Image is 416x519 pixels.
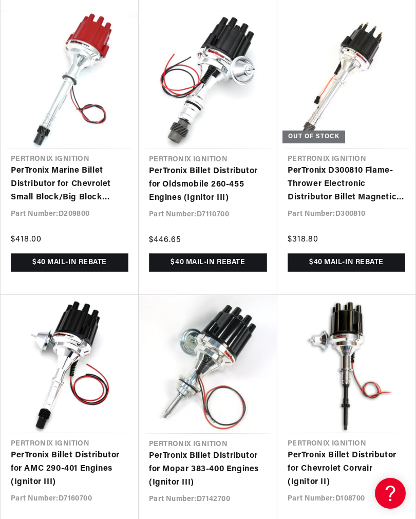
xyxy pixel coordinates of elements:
[149,450,267,489] a: PerTronix Billet Distributor for Mopar 383-400 Engines (Ignitor III)
[11,449,128,489] a: PerTronix Billet Distributor for AMC 290-401 Engines (Ignitor III)
[288,164,405,204] a: PerTronix D300810 Flame-Thrower Electronic Distributor Billet Magnetic Trigger Chevrolet Small Bl...
[288,449,405,489] a: PerTronix Billet Distributor for Chevrolet Corvair (Ignitor II)
[149,165,267,205] a: PerTronix Billet Distributor for Oldsmobile 260-455 Engines (Ignitor III)
[11,164,128,204] a: PerTronix Marine Billet Distributor for Chevrolet Small Block/Big Block Reverse Rotation Engines ...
